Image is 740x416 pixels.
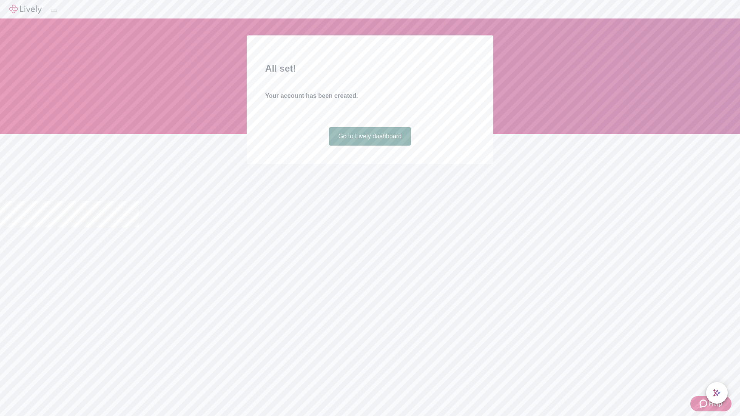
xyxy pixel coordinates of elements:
[706,382,728,404] button: chat
[265,62,475,75] h2: All set!
[690,396,732,411] button: Zendesk support iconHelp
[51,10,57,12] button: Log out
[713,389,721,397] svg: Lively AI Assistant
[9,5,42,14] img: Lively
[329,127,411,146] a: Go to Lively dashboard
[709,399,722,408] span: Help
[700,399,709,408] svg: Zendesk support icon
[265,91,475,101] h4: Your account has been created.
